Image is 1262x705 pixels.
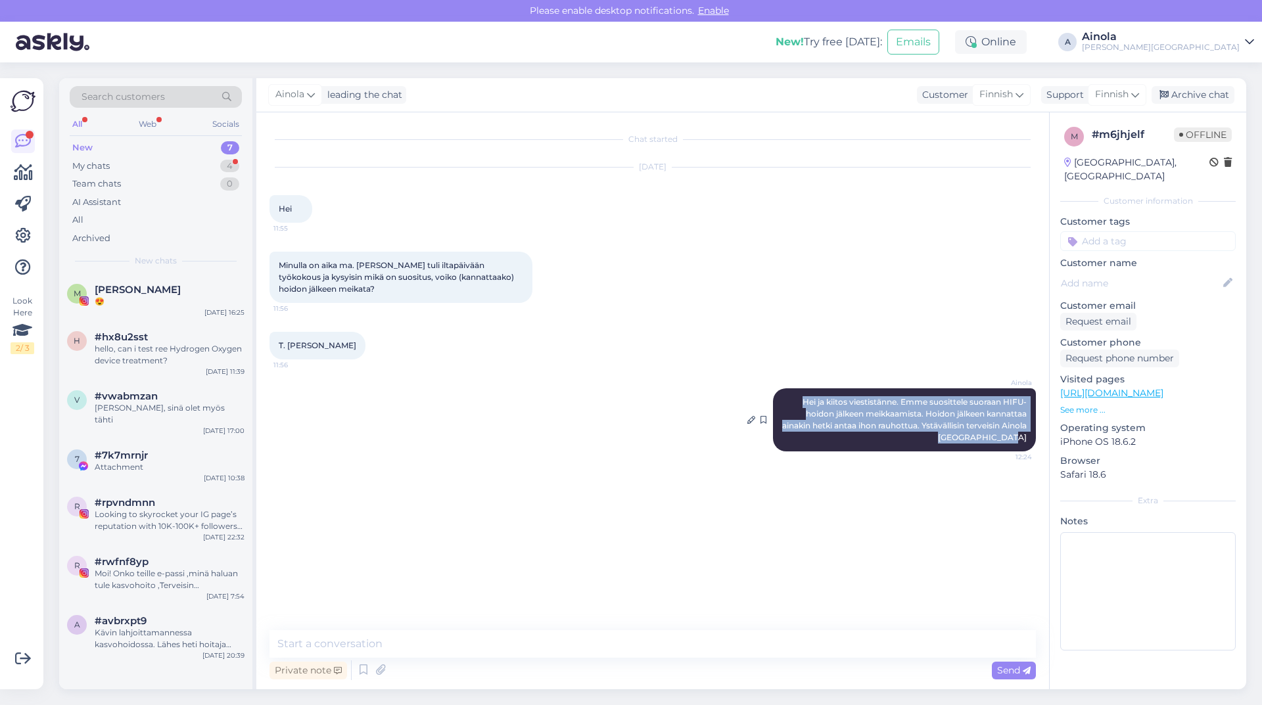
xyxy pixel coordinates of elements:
[95,390,158,402] span: #vwabmzan
[1060,231,1236,251] input: Add a tag
[95,284,181,296] span: Maija Sulku
[204,307,245,317] div: [DATE] 16:25
[1082,32,1240,42] div: Ainola
[1060,387,1163,399] a: [URL][DOMAIN_NAME]
[135,255,177,267] span: New chats
[979,87,1013,102] span: Finnish
[275,87,304,102] span: Ainola
[1060,421,1236,435] p: Operating system
[203,426,245,436] div: [DATE] 17:00
[72,232,110,245] div: Archived
[1060,495,1236,507] div: Extra
[997,664,1031,676] span: Send
[1060,215,1236,229] p: Customer tags
[95,343,245,367] div: hello, can i test ree Hydrogen Oxygen device treatment?
[887,30,939,55] button: Emails
[917,88,968,102] div: Customer
[279,204,292,214] span: Hei
[1060,514,1236,528] p: Notes
[95,568,245,591] div: Moi! Onko teille e-passi ,minä haluan tule kasvohoito ,Terveisin [PERSON_NAME]
[1058,33,1077,51] div: A
[74,560,80,570] span: r
[955,30,1027,54] div: Online
[202,650,245,660] div: [DATE] 20:39
[220,177,239,191] div: 0
[1082,42,1240,53] div: [PERSON_NAME][GEOGRAPHIC_DATA]
[1060,468,1236,482] p: Safari 18.6
[206,367,245,376] div: [DATE] 11:39
[70,116,85,133] div: All
[72,214,83,227] div: All
[1060,404,1236,416] p: See more ...
[95,556,149,568] span: #rwfnf8yp
[95,461,245,473] div: Attachment
[72,160,110,173] div: My chats
[273,360,323,370] span: 11:56
[269,133,1036,145] div: Chat started
[82,90,165,104] span: Search customers
[11,295,34,354] div: Look Here
[1082,32,1254,53] a: Ainola[PERSON_NAME][GEOGRAPHIC_DATA]
[74,288,81,298] span: M
[95,331,148,343] span: #hx8u2sst
[273,304,323,313] span: 11:56
[74,501,80,511] span: r
[11,342,34,354] div: 2 / 3
[210,116,242,133] div: Socials
[776,34,882,50] div: Try free [DATE]:
[1060,299,1236,313] p: Customer email
[782,397,1029,442] span: Hei ja kiitos viestistänne. Emme suosittele suoraan HIFU- hoidon jälkeen meikkaamista. Hoidon jäl...
[1060,313,1136,330] div: Request email
[1060,336,1236,350] p: Customer phone
[74,395,80,405] span: v
[72,196,121,209] div: AI Assistant
[1060,350,1179,367] div: Request phone number
[1061,276,1221,290] input: Add name
[1095,87,1129,102] span: Finnish
[95,627,245,650] div: Kävin lahjoittamannessa kasvohoidossa. Lähes heti hoitaja alkoi tyrkyttämään kasvohoito joulua ha...
[322,88,402,102] div: leading the chat
[204,473,245,483] div: [DATE] 10:38
[694,5,733,16] span: Enable
[206,591,245,601] div: [DATE] 7:54
[279,340,356,350] span: T. [PERSON_NAME]
[269,161,1036,173] div: [DATE]
[95,615,147,627] span: #avbrxpt9
[1152,86,1234,104] div: Archive chat
[1071,131,1078,141] span: m
[1174,127,1232,142] span: Offline
[1060,195,1236,207] div: Customer information
[74,336,80,346] span: h
[269,662,347,679] div: Private note
[72,141,93,154] div: New
[72,177,121,191] div: Team chats
[279,260,516,294] span: Minulla on aika ma. [PERSON_NAME] tuli iltapäivään työkokous ja kysyisin mikä on suositus, voiko ...
[1064,156,1209,183] div: [GEOGRAPHIC_DATA], [GEOGRAPHIC_DATA]
[95,449,148,461] span: #7k7mrnjr
[95,296,245,307] div: 😍
[95,402,245,426] div: [PERSON_NAME], sinä olet myös tähti
[1060,256,1236,270] p: Customer name
[74,620,80,629] span: a
[221,141,239,154] div: 7
[776,35,804,48] b: New!
[983,452,1032,462] span: 12:24
[220,160,239,173] div: 4
[11,89,35,114] img: Askly Logo
[75,454,80,464] span: 7
[95,497,155,509] span: #rpvndmnn
[1060,373,1236,386] p: Visited pages
[1060,435,1236,449] p: iPhone OS 18.6.2
[95,509,245,532] div: Looking to skyrocket your IG page’s reputation with 10K-100K+ followers instantly? 🚀 🔥 HQ Followe...
[1060,454,1236,468] p: Browser
[273,223,323,233] span: 11:55
[983,378,1032,388] span: Ainola
[1092,127,1174,143] div: # m6jhjelf
[203,532,245,542] div: [DATE] 22:32
[136,116,159,133] div: Web
[1041,88,1084,102] div: Support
